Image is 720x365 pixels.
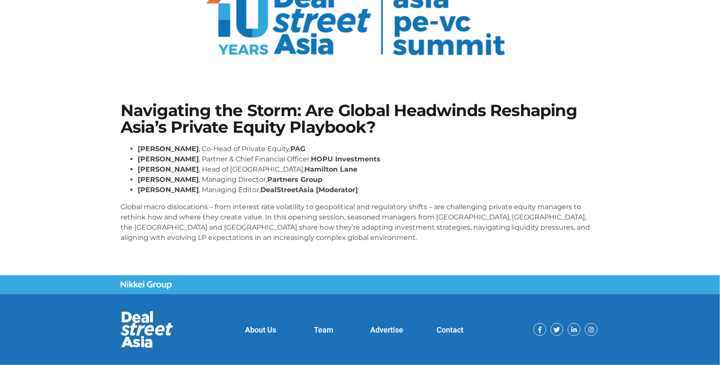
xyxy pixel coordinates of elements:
p: Global macro dislocations – from interest rate volatility to geopolitical and regulatory shifts –... [121,202,599,243]
strong: DealStreetAsia [Moderator] [260,186,358,194]
strong: HOPU Investments [311,155,381,163]
a: Team [314,325,334,334]
strong: [PERSON_NAME] [138,155,199,163]
strong: [PERSON_NAME] [138,165,199,173]
li: , Managing Editor, [138,185,599,195]
strong: Partners Group [267,175,322,184]
strong: [PERSON_NAME] [138,186,199,194]
li: , Co-Head of Private Equity, [138,144,599,154]
img: Nikkei Group [121,281,172,289]
li: , Partner & Chief Financial Officer, [138,154,599,164]
a: Advertise [371,325,404,334]
strong: Hamilton Lane [304,165,357,173]
li: , Head of [GEOGRAPHIC_DATA], [138,164,599,175]
h1: Navigating the Storm: Are Global Headwinds Reshaping Asia’s Private Equity Playbook? [121,102,599,135]
strong: PAG [290,145,305,153]
strong: [PERSON_NAME] [138,175,199,184]
a: About Us [245,325,276,334]
a: Contact [437,325,464,334]
strong: [PERSON_NAME] [138,145,199,153]
li: , Managing Director, [138,175,599,185]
